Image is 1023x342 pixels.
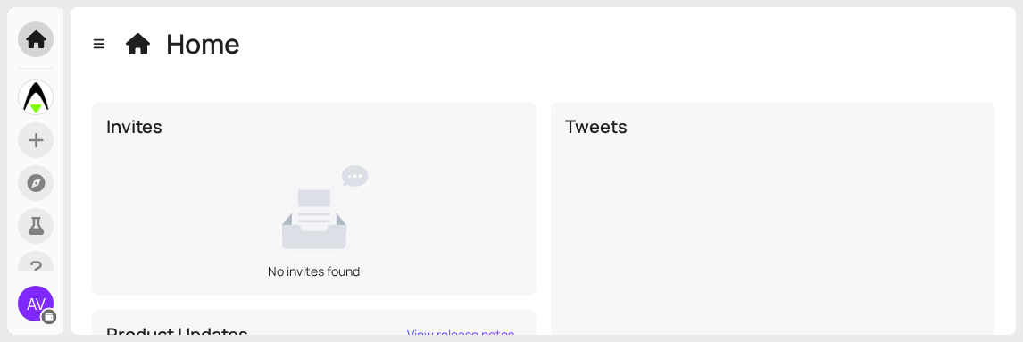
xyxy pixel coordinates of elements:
[565,114,981,139] div: Tweets
[106,114,522,139] div: Invites
[27,286,46,321] span: AV
[166,27,243,61] div: Home
[232,262,396,281] div: No invites found
[19,80,53,114] img: 3pceOQkAwW.jpeg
